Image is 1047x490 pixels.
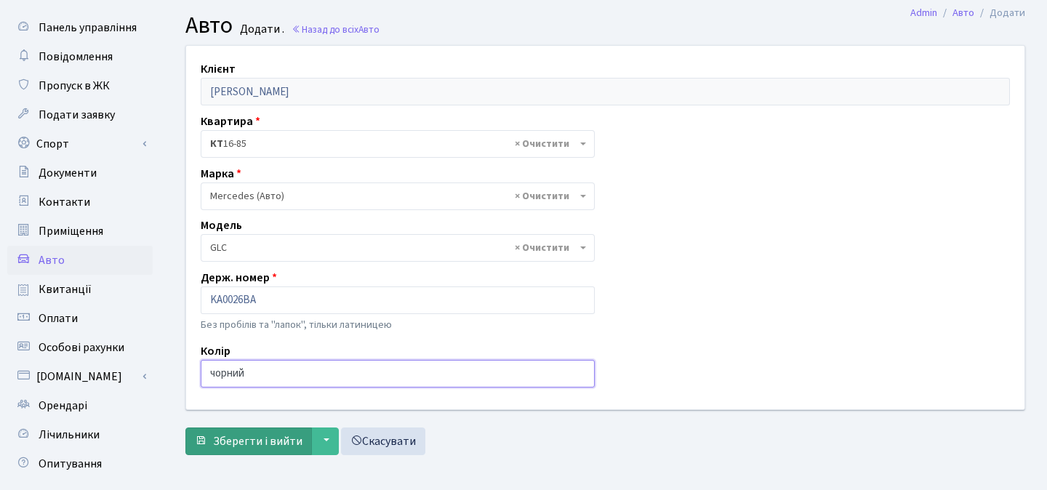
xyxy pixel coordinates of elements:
span: Лічильники [39,427,100,443]
a: Спорт [7,129,153,158]
span: Пропуск в ЖК [39,78,110,94]
a: Пропуск в ЖК [7,71,153,100]
span: Mercedes (Авто) [201,182,595,210]
a: Оплати [7,304,153,333]
span: Mercedes (Авто) [210,189,577,204]
span: <b>КТ</b>&nbsp;&nbsp;&nbsp;&nbsp;16-85 [210,137,577,151]
a: Приміщення [7,217,153,246]
label: Модель [201,217,242,234]
span: Опитування [39,456,102,472]
label: Держ. номер [201,269,277,286]
label: Квартира [201,113,260,130]
span: Панель управління [39,20,137,36]
span: <b>КТ</b>&nbsp;&nbsp;&nbsp;&nbsp;16-85 [201,130,595,158]
span: Контакти [39,194,90,210]
a: Скасувати [341,427,425,455]
a: Подати заявку [7,100,153,129]
a: Admin [910,5,937,20]
label: Клієнт [201,60,236,78]
small: Додати . [237,23,284,36]
span: Документи [39,165,97,181]
b: КТ [210,137,223,151]
input: AA0001AA [201,286,595,314]
span: Видалити всі елементи [515,137,569,151]
a: Авто [952,5,974,20]
a: Орендарі [7,391,153,420]
a: Особові рахунки [7,333,153,362]
span: Приміщення [39,223,103,239]
span: Авто [39,252,65,268]
span: Авто [358,23,380,36]
span: Орендарі [39,398,87,414]
span: Видалити всі елементи [515,189,569,204]
button: Зберегти і вийти [185,427,312,455]
label: Марка [201,165,241,182]
span: Особові рахунки [39,340,124,356]
a: Панель управління [7,13,153,42]
label: Колір [201,342,230,360]
a: Назад до всіхАвто [292,23,380,36]
span: Зберегти і вийти [213,433,302,449]
a: Повідомлення [7,42,153,71]
a: Авто [7,246,153,275]
p: Без пробілів та "лапок", тільки латиницею [201,317,595,333]
a: Опитування [7,449,153,478]
span: GLC [210,241,577,255]
a: Контакти [7,188,153,217]
span: Квитанції [39,281,92,297]
li: Додати [974,5,1025,21]
span: Повідомлення [39,49,113,65]
span: Видалити всі елементи [515,241,569,255]
a: Квитанції [7,275,153,304]
a: Лічильники [7,420,153,449]
span: Авто [185,9,233,42]
span: Подати заявку [39,107,115,123]
span: Оплати [39,310,78,326]
span: GLC [201,234,595,262]
a: [DOMAIN_NAME] [7,362,153,391]
a: Документи [7,158,153,188]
